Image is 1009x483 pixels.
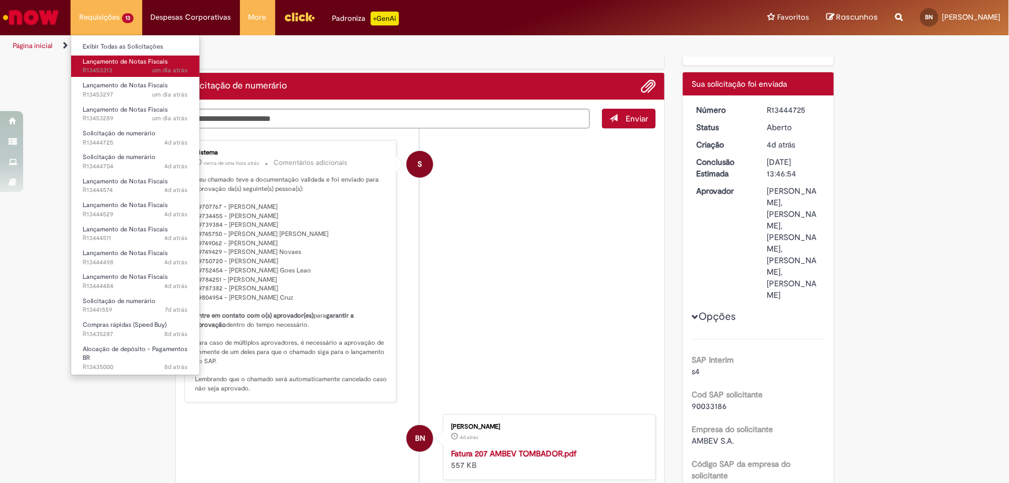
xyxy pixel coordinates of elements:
[451,423,644,430] div: [PERSON_NAME]
[767,139,821,150] div: 25/08/2025 14:46:50
[692,424,773,434] b: Empresa do solicitante
[83,272,168,281] span: Lançamento de Notas Fiscais
[71,175,199,197] a: Aberto R13444574 : Lançamento de Notas Fiscais
[83,234,188,243] span: R13444511
[83,90,188,99] span: R13453297
[460,434,478,441] span: 4d atrás
[71,104,199,125] a: Aberto R13453289 : Lançamento de Notas Fiscais
[692,355,734,365] b: SAP Interim
[165,330,188,338] span: 8d atrás
[71,271,199,292] a: Aberto R13444484 : Lançamento de Notas Fiscais
[692,436,734,446] span: AMBEV S.A.
[641,79,656,94] button: Adicionar anexos
[83,320,167,329] span: Compras rápidas (Speed Buy)
[83,138,188,148] span: R13444725
[184,109,590,128] textarea: Digite sua mensagem aqui...
[688,104,759,116] dt: Número
[165,330,188,338] time: 21/08/2025 10:18:29
[83,345,187,363] span: Alocação de depósito - Pagamentos BR
[79,12,120,23] span: Requisições
[165,258,188,267] time: 25/08/2025 14:17:05
[153,114,188,123] time: 27/08/2025 15:44:22
[826,12,878,23] a: Rascunhos
[692,79,787,89] span: Sua solicitação foi enviada
[71,223,199,245] a: Aberto R13444511 : Lançamento de Notas Fiscais
[83,186,188,195] span: R13444574
[460,434,478,441] time: 25/08/2025 14:46:38
[83,330,188,339] span: R13435287
[83,282,188,291] span: R13444484
[688,121,759,133] dt: Status
[184,81,287,91] h2: Solicitação de numerário Histórico de tíquete
[71,343,199,368] a: Aberto R13435000 : Alocação de depósito - Pagamentos BR
[417,150,422,178] span: S
[406,151,433,178] div: System
[151,12,231,23] span: Despesas Corporativas
[767,139,796,150] span: 4d atrás
[926,13,933,21] span: BN
[165,282,188,290] span: 4d atrás
[83,153,156,161] span: Solicitação de numerário
[204,160,260,167] time: 29/08/2025 07:59:15
[83,297,156,305] span: Solicitação de numerário
[688,156,759,179] dt: Conclusão Estimada
[83,57,168,66] span: Lançamento de Notas Fiscais
[71,56,199,77] a: Aberto R13453313 : Lançamento de Notas Fiscais
[602,109,656,128] button: Enviar
[767,121,821,133] div: Aberto
[122,13,134,23] span: 13
[371,12,399,25] p: +GenAi
[195,175,388,393] p: Seu chamado teve a documentação validada e foi enviado para aprovação da(s) seguinte(s) pessoa(s)...
[153,114,188,123] span: um dia atrás
[9,35,664,57] ul: Trilhas de página
[71,79,199,101] a: Aberto R13453297 : Lançamento de Notas Fiscais
[767,185,821,301] div: [PERSON_NAME], [PERSON_NAME], [PERSON_NAME], [PERSON_NAME], [PERSON_NAME]
[692,401,727,411] span: 90033186
[165,305,188,314] time: 23/08/2025 07:15:40
[451,448,576,459] a: Fatura 207 AMBEV TOMBADOR.pdf
[165,305,188,314] span: 7d atrás
[767,139,796,150] time: 25/08/2025 14:46:50
[83,225,168,234] span: Lançamento de Notas Fiscais
[165,186,188,194] span: 4d atrás
[165,363,188,371] span: 8d atrás
[83,258,188,267] span: R13444498
[71,247,199,268] a: Aberto R13444498 : Lançamento de Notas Fiscais
[692,366,700,377] span: s4
[153,90,188,99] span: um dia atrás
[165,186,188,194] time: 25/08/2025 14:28:27
[626,113,648,124] span: Enviar
[767,104,821,116] div: R13444725
[13,41,53,50] a: Página inicial
[71,151,199,172] a: Aberto R13444704 : Solicitação de numerário
[165,162,188,171] time: 25/08/2025 14:44:25
[777,12,809,23] span: Favoritos
[83,81,168,90] span: Lançamento de Notas Fiscais
[71,35,200,375] ul: Requisições
[83,177,168,186] span: Lançamento de Notas Fiscais
[71,40,199,53] a: Exibir Todas as Solicitações
[165,258,188,267] span: 4d atrás
[332,12,399,25] div: Padroniza
[165,363,188,371] time: 21/08/2025 09:39:43
[204,160,260,167] span: cerca de uma hora atrás
[165,234,188,242] time: 25/08/2025 14:19:18
[165,210,188,219] span: 4d atrás
[83,66,188,75] span: R13453313
[83,114,188,123] span: R13453289
[451,448,644,471] div: 557 KB
[195,149,388,156] div: Sistema
[83,105,168,114] span: Lançamento de Notas Fiscais
[153,66,188,75] span: um dia atrás
[83,129,156,138] span: Solicitação de numerário
[71,319,199,340] a: Aberto R13435287 : Compras rápidas (Speed Buy)
[1,6,61,29] img: ServiceNow
[153,90,188,99] time: 27/08/2025 15:45:35
[83,201,168,209] span: Lançamento de Notas Fiscais
[284,8,315,25] img: click_logo_yellow_360x200.png
[942,12,1000,22] span: [PERSON_NAME]
[195,311,314,320] b: Entre em contato com o(s) aprovador(es)
[165,138,188,147] time: 25/08/2025 14:46:51
[767,156,821,179] div: [DATE] 13:46:54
